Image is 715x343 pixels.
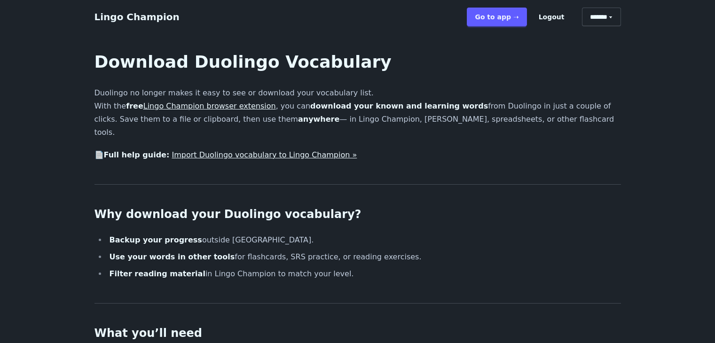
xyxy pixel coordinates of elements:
strong: free [126,101,276,110]
strong: anywhere [298,115,339,124]
li: for flashcards, SRS practice, or reading exercises. [107,250,621,264]
strong: Use your words in other tools [110,252,235,261]
p: Duolingo no longer makes it easy to see or download your vocabulary list. With the , you can from... [94,86,621,139]
strong: Full help guide: [104,150,170,159]
li: in Lingo Champion to match your level. [107,267,621,281]
strong: Backup your progress [110,235,202,244]
a: Go to app ➝ [467,8,526,26]
a: Lingo Champion browser extension [143,101,276,110]
button: Logout [531,8,573,26]
h1: Download Duolingo Vocabulary [94,53,621,71]
h2: What you’ll need [94,326,621,341]
li: outside [GEOGRAPHIC_DATA]. [107,234,621,247]
h2: Why download your Duolingo vocabulary? [94,207,621,222]
a: Import Duolingo vocabulary to Lingo Champion » [172,150,357,159]
strong: Filter reading material [110,269,205,278]
p: 📄 [94,148,621,162]
a: Lingo Champion [94,11,180,23]
strong: download your known and learning words [310,101,488,110]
